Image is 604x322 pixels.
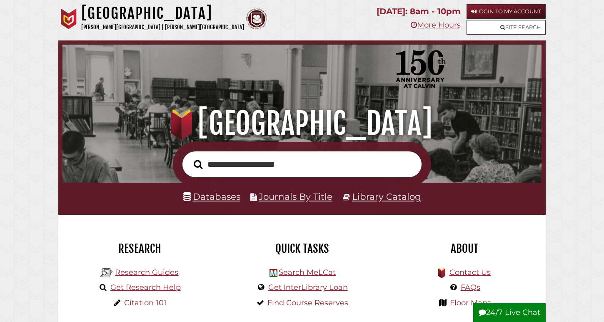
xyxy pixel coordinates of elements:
[194,159,203,169] i: Search
[467,4,546,19] a: Login to My Account
[467,20,546,35] a: Site Search
[183,191,240,202] a: Databases
[65,241,215,256] h2: Research
[115,268,178,277] a: Research Guides
[389,241,539,256] h2: About
[110,283,181,292] a: Get Research Help
[81,23,244,32] p: [PERSON_NAME][GEOGRAPHIC_DATA] | [PERSON_NAME][GEOGRAPHIC_DATA]
[58,8,79,29] img: Calvin University
[267,298,348,307] a: Find Course Reserves
[81,4,244,23] h1: [GEOGRAPHIC_DATA]
[352,191,421,202] a: Library Catalog
[270,269,277,277] img: Hekman Library Logo
[461,283,480,292] a: FAQs
[100,267,113,279] img: Hekman Library Logo
[411,20,461,30] a: More Hours
[72,105,533,142] h1: [GEOGRAPHIC_DATA]
[377,4,461,19] p: [DATE]: 8am - 10pm
[449,268,491,277] a: Contact Us
[279,268,336,277] a: Search MeLCat
[259,191,332,202] a: Journals By Title
[268,283,348,292] a: Get InterLibrary Loan
[190,158,207,171] button: Search
[246,8,267,29] img: Calvin Theological Seminary
[227,241,377,256] h2: Quick Tasks
[450,298,491,307] a: Floor Maps
[124,298,167,307] a: Citation 101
